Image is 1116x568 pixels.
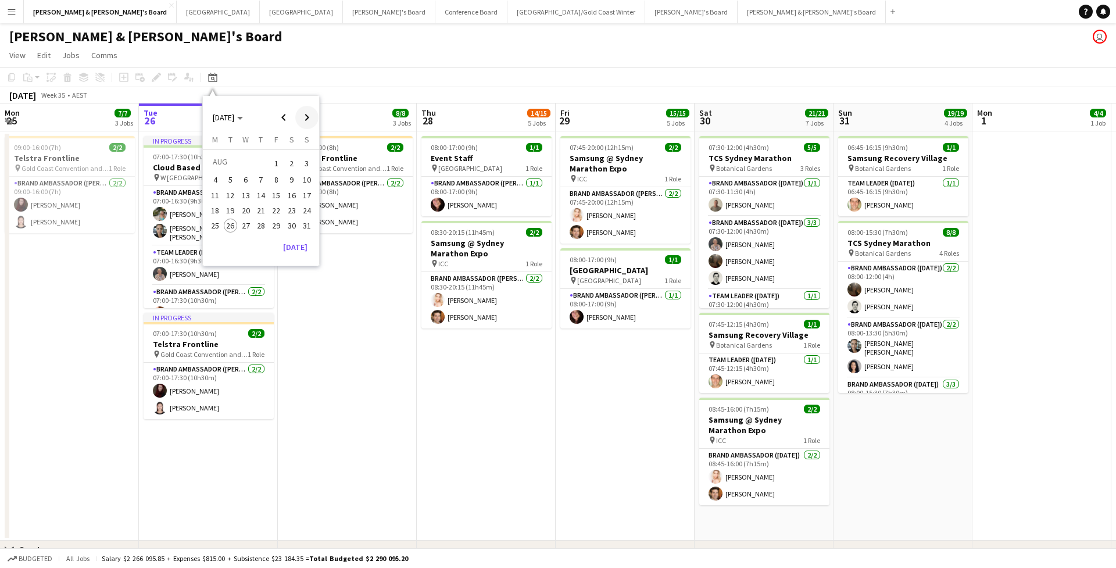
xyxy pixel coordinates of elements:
[838,136,968,216] app-job-card: 06:45-16:15 (9h30m)1/1Samsung Recovery Village Botanical Gardens1 RoleTeam Leader ([DATE])1/106:4...
[269,219,283,233] span: 29
[559,114,570,127] span: 29
[803,341,820,349] span: 1 Role
[115,109,131,117] span: 7/7
[420,114,436,127] span: 28
[285,173,299,187] span: 9
[699,313,829,393] div: 07:45-12:15 (4h30m)1/1Samsung Recovery Village Botanical Gardens1 RoleTeam Leader ([DATE])1/107:4...
[282,177,413,233] app-card-role: Brand Ambassador ([PERSON_NAME])2/207:00-15:00 (8h)[PERSON_NAME][PERSON_NAME]
[525,164,542,173] span: 1 Role
[289,134,294,145] span: S
[223,218,238,233] button: 26-08-2025
[208,173,222,187] span: 4
[208,154,269,172] td: AUG
[38,91,67,99] span: Week 35
[300,173,314,187] span: 10
[299,188,314,203] button: 17-08-2025
[387,164,403,173] span: 1 Role
[1090,119,1106,127] div: 1 Job
[5,177,135,233] app-card-role: Brand Ambassador ([PERSON_NAME])2/209:00-16:00 (7h)[PERSON_NAME][PERSON_NAME]
[431,143,478,152] span: 08:00-17:00 (9h)
[269,218,284,233] button: 29-08-2025
[33,48,55,63] a: Edit
[942,164,959,173] span: 1 Role
[224,219,238,233] span: 26
[847,143,908,152] span: 06:45-16:15 (9h30m)
[838,238,968,248] h3: TCS Sydney Marathon
[560,265,691,276] h3: [GEOGRAPHIC_DATA]
[392,109,409,117] span: 8/8
[3,114,20,127] span: 25
[435,1,507,23] button: Conference Board
[716,341,772,349] span: Botanical Gardens
[224,188,238,202] span: 12
[943,143,959,152] span: 1/1
[699,177,829,216] app-card-role: Brand Ambassador ([DATE])1/107:30-11:30 (4h)[PERSON_NAME]
[285,219,299,233] span: 30
[208,188,222,202] span: 11
[239,203,253,217] span: 20
[269,172,284,187] button: 08-08-2025
[248,329,264,338] span: 2/2
[421,153,552,163] h3: Event Staff
[253,188,269,203] button: 14-08-2025
[242,134,249,145] span: W
[253,218,269,233] button: 28-08-2025
[58,48,84,63] a: Jobs
[109,164,126,173] span: 1 Role
[109,143,126,152] span: 2/2
[269,188,284,203] button: 15-08-2025
[274,134,278,145] span: F
[144,313,274,419] app-job-card: In progress07:00-17:30 (10h30m)2/2Telstra Frontline Gold Coast Convention and Exhibition Centre1 ...
[805,109,828,117] span: 21/21
[560,289,691,328] app-card-role: Brand Ambassador ([PERSON_NAME])1/108:00-17:00 (9h)[PERSON_NAME]
[667,119,689,127] div: 5 Jobs
[239,188,253,202] span: 13
[285,188,299,202] span: 16
[282,153,413,163] h3: Telstra Frontline
[699,398,829,505] app-job-card: 08:45-16:00 (7h15m)2/2Samsung @ Sydney Marathon Expo ICC1 RoleBrand Ambassador ([DATE])2/208:45-1...
[645,1,738,23] button: [PERSON_NAME]'s Board
[254,219,268,233] span: 28
[177,1,260,23] button: [GEOGRAPHIC_DATA]
[295,106,319,129] button: Next month
[1090,109,1106,117] span: 4/4
[421,136,552,216] div: 08:00-17:00 (9h)1/1Event Staff [GEOGRAPHIC_DATA]1 RoleBrand Ambassador ([PERSON_NAME])1/108:00-17...
[431,228,495,237] span: 08:30-20:15 (11h45m)
[6,552,54,565] button: Budgeted
[285,203,299,217] span: 23
[208,218,223,233] button: 25-08-2025
[699,353,829,393] app-card-role: Team Leader ([DATE])1/107:45-12:15 (4h30m)[PERSON_NAME]
[560,248,691,328] app-job-card: 08:00-17:00 (9h)1/1[GEOGRAPHIC_DATA] [GEOGRAPHIC_DATA]1 RoleBrand Ambassador ([PERSON_NAME])1/108...
[697,114,712,127] span: 30
[716,436,726,445] span: ICC
[421,272,552,328] app-card-role: Brand Ambassador ([PERSON_NAME])2/208:30-20:15 (11h45m)[PERSON_NAME][PERSON_NAME]
[507,1,645,23] button: [GEOGRAPHIC_DATA]/Gold Coast Winter
[309,554,408,563] span: Total Budgeted $2 290 095.20
[699,153,829,163] h3: TCS Sydney Marathon
[803,436,820,445] span: 1 Role
[5,136,135,233] div: 09:00-16:00 (7h)2/2Telstra Frontline Gold Coast Convention and Exhibition Centre1 RoleBrand Ambas...
[238,203,253,218] button: 20-08-2025
[223,172,238,187] button: 05-08-2025
[239,173,253,187] span: 6
[699,216,829,290] app-card-role: Brand Ambassador ([DATE])3/307:30-12:00 (4h30m)[PERSON_NAME][PERSON_NAME][PERSON_NAME]
[272,106,295,129] button: Previous month
[438,259,448,268] span: ICC
[144,285,274,342] app-card-role: Brand Ambassador ([PERSON_NAME])2/207:00-17:30 (10h30m)
[838,153,968,163] h3: Samsung Recovery Village
[738,1,886,23] button: [PERSON_NAME] & [PERSON_NAME]'s Board
[115,119,133,127] div: 3 Jobs
[560,136,691,244] app-job-card: 07:45-20:00 (12h15m)2/2Samsung @ Sydney Marathon Expo ICC1 RoleBrand Ambassador ([PERSON_NAME])2/...
[269,155,283,172] span: 1
[269,203,283,217] span: 22
[699,136,829,308] div: 07:30-12:00 (4h30m)5/5TCS Sydney Marathon Botanical Gardens3 RolesBrand Ambassador ([DATE])1/107:...
[223,188,238,203] button: 12-08-2025
[62,50,80,60] span: Jobs
[838,221,968,393] app-job-card: 08:00-15:30 (7h30m)8/8TCS Sydney Marathon Botanical Gardens4 RolesBrand Ambassador ([DATE])2/208:...
[208,188,223,203] button: 11-08-2025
